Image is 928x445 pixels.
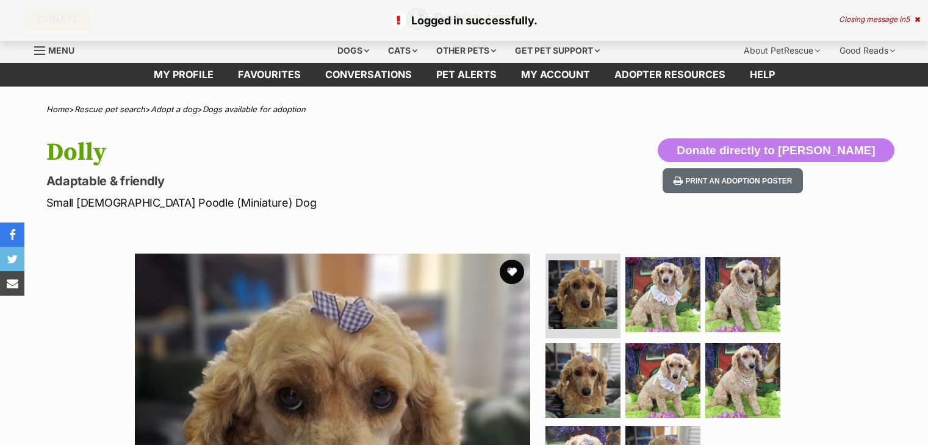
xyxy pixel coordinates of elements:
[905,15,910,24] span: 5
[658,138,894,163] button: Donate directly to [PERSON_NAME]
[46,138,563,166] h1: Dolly
[831,38,904,63] div: Good Reads
[625,257,700,332] img: Photo of Dolly
[74,104,145,114] a: Rescue pet search
[602,63,738,87] a: Adopter resources
[12,12,916,29] p: Logged in successfully.
[738,63,787,87] a: Help
[203,104,306,114] a: Dogs available for adoption
[48,45,74,55] span: Menu
[545,343,620,418] img: Photo of Dolly
[46,173,563,190] p: Adaptable & friendly
[142,63,226,87] a: My profile
[625,343,700,418] img: Photo of Dolly
[313,63,424,87] a: conversations
[500,260,524,284] button: favourite
[506,38,608,63] div: Get pet support
[663,168,803,193] button: Print an adoption poster
[705,257,780,332] img: Photo of Dolly
[428,38,505,63] div: Other pets
[329,38,378,63] div: Dogs
[549,260,617,329] img: Photo of Dolly
[16,105,913,114] div: > > >
[509,63,602,87] a: My account
[705,343,780,418] img: Photo of Dolly
[46,194,563,211] p: Small [DEMOGRAPHIC_DATA] Poodle (Miniature) Dog
[735,38,829,63] div: About PetRescue
[379,38,426,63] div: Cats
[151,104,197,114] a: Adopt a dog
[34,38,83,60] a: Menu
[424,63,509,87] a: Pet alerts
[46,104,69,114] a: Home
[839,15,920,24] div: Closing message in
[226,63,313,87] a: Favourites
